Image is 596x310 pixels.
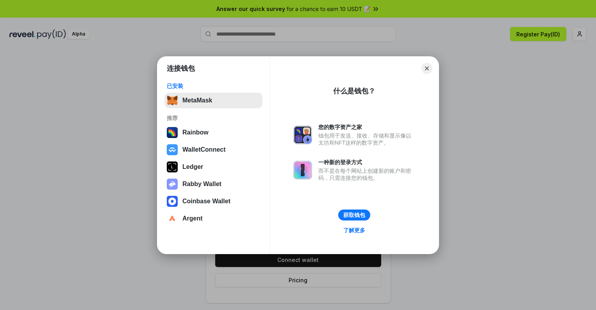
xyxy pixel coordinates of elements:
a: 了解更多 [339,225,370,235]
img: svg+xml,%3Csvg%20width%3D%2228%22%20height%3D%2228%22%20viewBox%3D%220%200%2028%2028%22%20fill%3D... [167,213,178,224]
div: Ledger [182,163,203,170]
button: MetaMask [164,93,262,108]
div: 推荐 [167,115,260,122]
button: WalletConnect [164,142,262,158]
div: 而不是在每个网站上创建新的账户和密码，只需连接您的钱包。 [318,167,415,181]
div: Rainbow [182,129,209,136]
h1: 连接钱包 [167,64,195,73]
div: 什么是钱包？ [333,86,375,96]
img: svg+xml,%3Csvg%20fill%3D%22none%22%20height%3D%2233%22%20viewBox%3D%220%200%2035%2033%22%20width%... [167,95,178,106]
img: svg+xml,%3Csvg%20xmlns%3D%22http%3A%2F%2Fwww.w3.org%2F2000%2Fsvg%22%20fill%3D%22none%22%20viewBox... [293,125,312,144]
div: WalletConnect [182,146,226,153]
div: 一种新的登录方式 [318,159,415,166]
img: svg+xml,%3Csvg%20width%3D%2228%22%20height%3D%2228%22%20viewBox%3D%220%200%2028%2028%22%20fill%3D... [167,196,178,207]
div: Coinbase Wallet [182,198,230,205]
button: 获取钱包 [338,210,370,220]
div: Rabby Wallet [182,181,221,188]
div: 已安装 [167,82,260,90]
div: MetaMask [182,97,212,104]
button: Ledger [164,159,262,175]
div: 钱包用于发送、接收、存储和显示像以太坊和NFT这样的数字资产。 [318,132,415,146]
button: Rabby Wallet [164,176,262,192]
img: svg+xml,%3Csvg%20xmlns%3D%22http%3A%2F%2Fwww.w3.org%2F2000%2Fsvg%22%20fill%3D%22none%22%20viewBox... [293,161,312,179]
button: Argent [164,211,262,226]
img: svg+xml,%3Csvg%20width%3D%22120%22%20height%3D%22120%22%20viewBox%3D%220%200%20120%20120%22%20fil... [167,127,178,138]
div: 获取钱包 [343,211,365,219]
button: Coinbase Wallet [164,194,262,209]
button: Rainbow [164,125,262,140]
div: Argent [182,215,203,222]
div: 您的数字资产之家 [318,124,415,131]
img: svg+xml,%3Csvg%20xmlns%3D%22http%3A%2F%2Fwww.w3.org%2F2000%2Fsvg%22%20fill%3D%22none%22%20viewBox... [167,179,178,190]
img: svg+xml,%3Csvg%20xmlns%3D%22http%3A%2F%2Fwww.w3.org%2F2000%2Fsvg%22%20width%3D%2228%22%20height%3... [167,161,178,172]
button: Close [421,63,432,74]
div: 了解更多 [343,227,365,234]
img: svg+xml,%3Csvg%20width%3D%2228%22%20height%3D%2228%22%20viewBox%3D%220%200%2028%2028%22%20fill%3D... [167,144,178,155]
